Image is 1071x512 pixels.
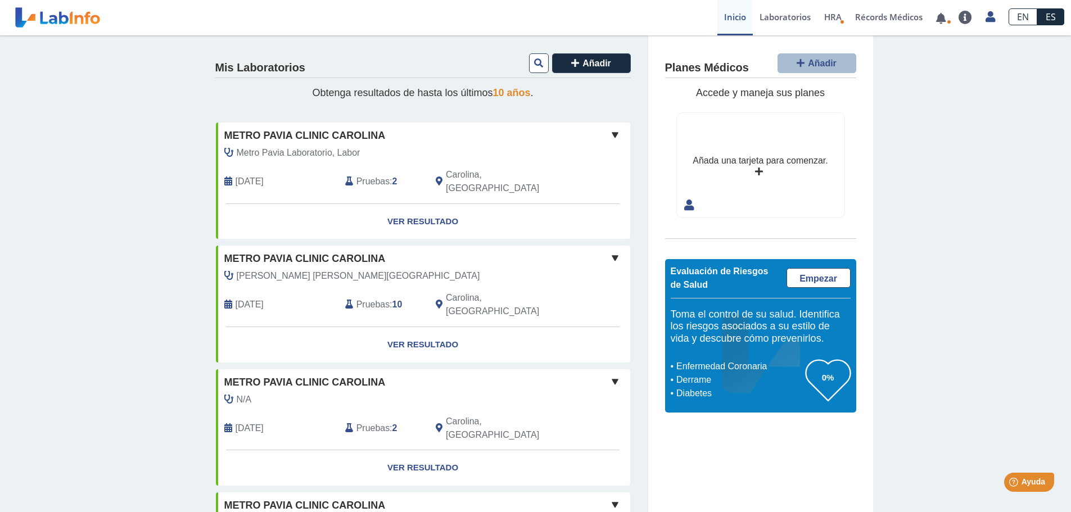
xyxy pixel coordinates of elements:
[693,154,828,167] div: Añada una tarjeta para comenzar.
[237,269,480,283] span: Ostolaza Villarrubia, Glorimar
[216,204,630,239] a: Ver Resultado
[224,375,386,390] span: Metro Pavia Clinic Carolina
[216,450,630,486] a: Ver Resultado
[674,360,806,373] li: Enfermedad Coronaria
[224,128,386,143] span: Metro Pavia Clinic Carolina
[582,58,611,68] span: Añadir
[236,175,264,188] span: 2025-09-10
[671,266,769,289] span: Evaluación de Riesgos de Salud
[446,168,570,195] span: Carolina, PR
[237,146,360,160] span: Metro Pavia Laboratorio, Labor
[696,87,825,98] span: Accede y maneja sus planes
[392,423,397,433] b: 2
[808,58,837,68] span: Añadir
[493,87,531,98] span: 10 años
[337,415,427,442] div: :
[552,53,631,73] button: Añadir
[337,168,427,195] div: :
[356,175,390,188] span: Pruebas
[446,415,570,442] span: Carolina, PR
[674,373,806,387] li: Derrame
[337,291,427,318] div: :
[392,300,403,309] b: 10
[971,468,1059,500] iframe: Help widget launcher
[1009,8,1037,25] a: EN
[215,61,305,75] h4: Mis Laboratorios
[787,268,851,288] a: Empezar
[312,87,533,98] span: Obtenga resultados de hasta los últimos .
[446,291,570,318] span: Carolina, PR
[799,274,837,283] span: Empezar
[237,393,252,406] span: N/A
[236,422,264,435] span: 2023-12-05
[224,251,386,266] span: Metro Pavia Clinic Carolina
[671,309,851,345] h5: Toma el control de su salud. Identifica los riesgos asociados a su estilo de vida y descubre cómo...
[674,387,806,400] li: Diabetes
[216,327,630,363] a: Ver Resultado
[1037,8,1064,25] a: ES
[356,298,390,311] span: Pruebas
[665,61,749,75] h4: Planes Médicos
[392,176,397,186] b: 2
[778,53,856,73] button: Añadir
[356,422,390,435] span: Pruebas
[824,11,842,22] span: HRA
[806,370,851,384] h3: 0%
[236,298,264,311] span: 2024-01-11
